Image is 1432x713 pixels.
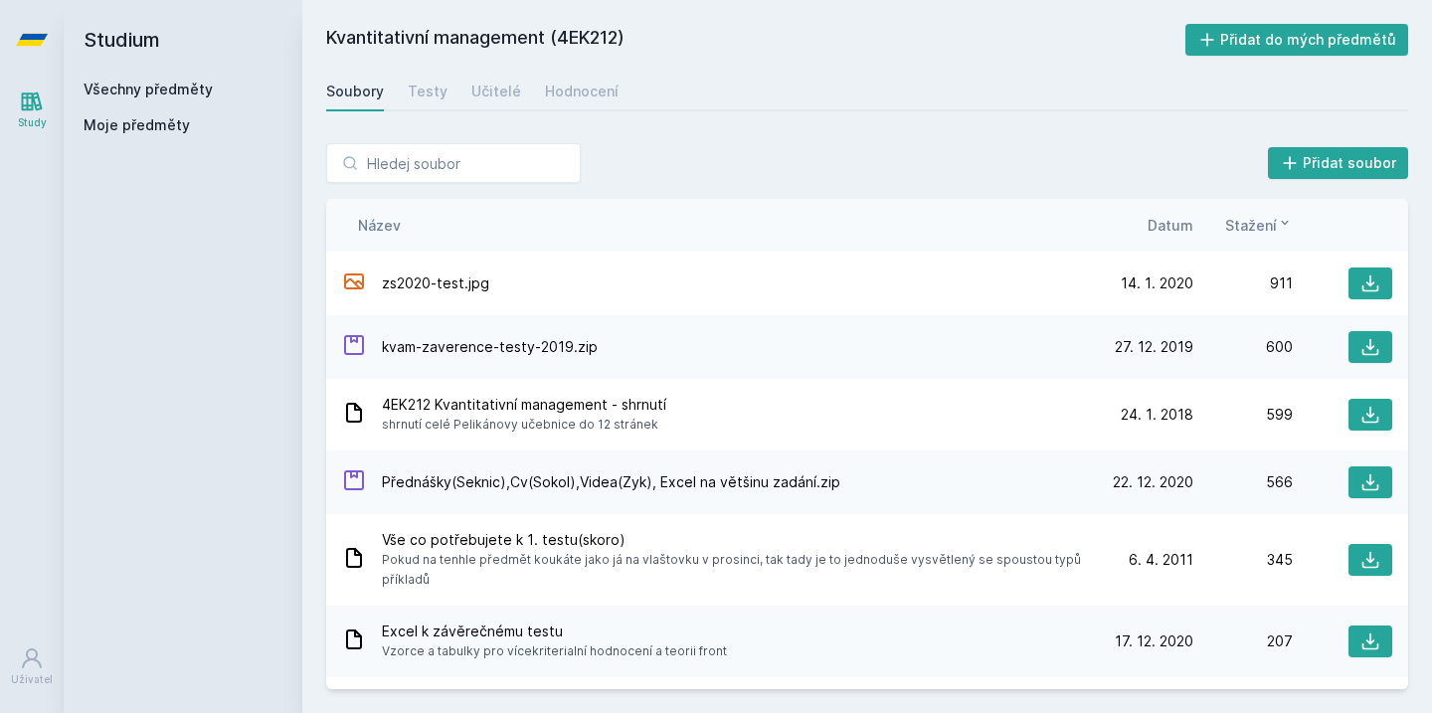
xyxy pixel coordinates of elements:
[382,273,489,293] span: zs2020-test.jpg
[382,530,1086,550] span: Vše co potřebujete k 1. testu(skoro)
[471,82,521,101] div: Učitelé
[1115,631,1193,651] span: 17. 12. 2020
[471,72,521,111] a: Učitelé
[408,72,447,111] a: Testy
[4,80,60,140] a: Study
[1113,472,1193,492] span: 22. 12. 2020
[1129,550,1193,570] span: 6. 4. 2011
[342,333,366,362] div: ZIP
[342,269,366,298] div: JPG
[545,72,619,111] a: Hodnocení
[18,115,47,130] div: Study
[382,395,666,415] span: 4EK212 Kvantitativní management - shrnutí
[1193,472,1293,492] div: 566
[382,550,1086,590] span: Pokud na tenhle předmět koukáte jako já na vlaštovku v prosinci, tak tady je to jednoduše vysvětl...
[382,641,727,661] span: Vzorce a tabulky pro vícekriterialní hodnocení a teorii front
[1268,147,1409,179] button: Přidat soubor
[84,81,213,97] a: Všechny předměty
[1185,24,1409,56] button: Přidat do mých předmětů
[1225,215,1277,236] span: Stažení
[408,82,447,101] div: Testy
[4,636,60,697] a: Uživatel
[326,143,581,183] input: Hledej soubor
[382,622,727,641] span: Excel k závěrečnému testu
[1225,215,1293,236] button: Stažení
[326,82,384,101] div: Soubory
[1121,405,1193,425] span: 24. 1. 2018
[382,415,666,435] span: shrnutí celé Pelikánovy učebnice do 12 stránek
[1115,337,1193,357] span: 27. 12. 2019
[382,337,598,357] span: kvam-zaverence-testy-2019.zip
[1193,337,1293,357] div: 600
[358,215,401,236] button: Název
[1148,215,1193,236] button: Datum
[11,672,53,687] div: Uživatel
[326,72,384,111] a: Soubory
[342,468,366,497] div: ZIP
[326,24,1185,56] h2: Kvantitativní management (4EK212)
[382,472,840,492] span: Přednášky(Seknic),Cv(Sokol),Videa(Zyk), Excel na většinu zadání.zip
[545,82,619,101] div: Hodnocení
[84,115,190,135] span: Moje předměty
[1193,631,1293,651] div: 207
[1121,273,1193,293] span: 14. 1. 2020
[1193,405,1293,425] div: 599
[1193,273,1293,293] div: 911
[1193,550,1293,570] div: 345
